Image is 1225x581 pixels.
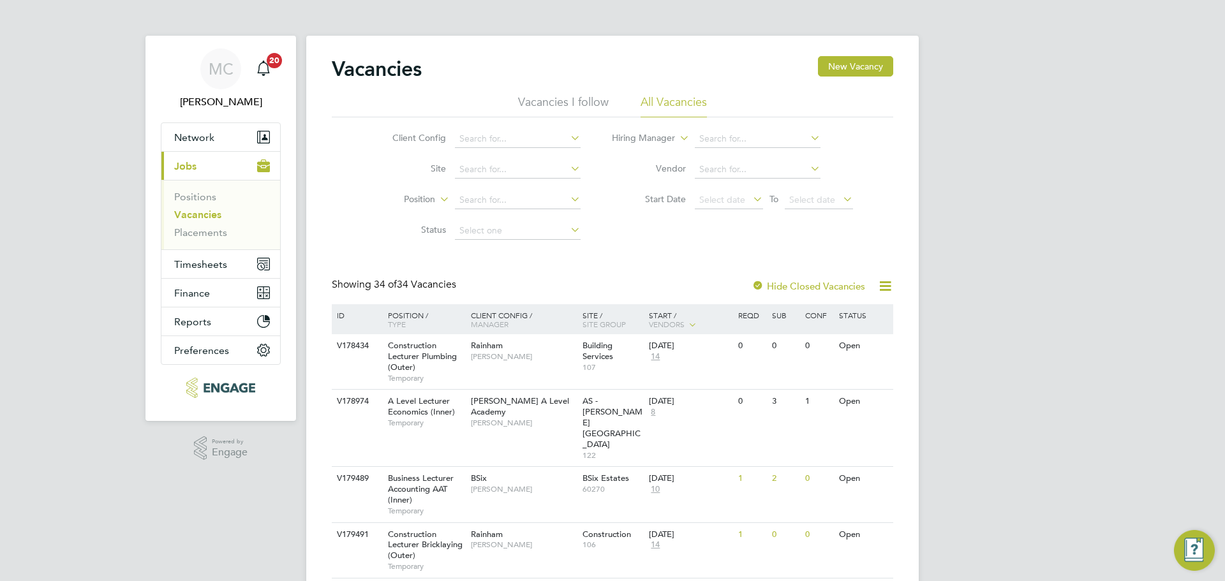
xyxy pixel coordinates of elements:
div: Client Config / [468,304,579,335]
span: To [766,191,782,207]
div: Site / [579,304,646,335]
div: 0 [769,334,802,358]
span: Finance [174,287,210,299]
button: Preferences [161,336,280,364]
span: MC [209,61,234,77]
label: Status [373,224,446,235]
span: Reports [174,316,211,328]
div: V178434 [334,334,378,358]
span: [PERSON_NAME] [471,540,576,550]
span: Construction [583,529,631,540]
label: Start Date [612,193,686,205]
span: Temporary [388,418,464,428]
div: 0 [802,467,835,490]
span: Select date [789,194,835,205]
span: Type [388,319,406,329]
span: A Level Lecturer Economics (Inner) [388,395,455,417]
div: Sub [769,304,802,326]
a: Vacancies [174,209,221,221]
span: Powered by [212,436,248,447]
span: Temporary [388,506,464,516]
label: Hiring Manager [602,132,675,145]
span: 107 [583,362,643,372]
button: Engage Resource Center [1174,530,1215,571]
a: 20 [251,48,276,89]
div: 1 [735,523,768,547]
span: 34 of [374,278,397,291]
div: [DATE] [649,473,732,484]
span: BSix [471,473,487,483]
div: 1 [735,467,768,490]
h2: Vacancies [332,56,422,82]
div: Open [836,390,891,413]
div: [DATE] [649,396,732,407]
img: xede-logo-retina.png [186,378,255,398]
div: 0 [802,334,835,358]
div: ID [334,304,378,326]
div: Open [836,523,891,547]
button: Timesheets [161,250,280,278]
span: [PERSON_NAME] [471,351,576,362]
div: Start / [646,304,735,336]
span: Site Group [583,319,626,329]
div: Open [836,334,891,358]
button: Jobs [161,152,280,180]
span: 14 [649,540,662,550]
span: Business Lecturer Accounting AAT (Inner) [388,473,454,505]
div: 0 [735,334,768,358]
div: V179491 [334,523,378,547]
a: Powered byEngage [194,436,248,460]
button: Finance [161,279,280,307]
span: 106 [583,540,643,550]
div: Open [836,467,891,490]
span: Mark Carter [161,94,281,110]
span: Jobs [174,160,197,172]
input: Search for... [695,130,820,148]
span: Building Services [583,340,613,362]
div: Conf [802,304,835,326]
div: 3 [769,390,802,413]
span: Temporary [388,373,464,383]
div: Reqd [735,304,768,326]
span: Construction Lecturer Plumbing (Outer) [388,340,457,372]
span: BSix Estates [583,473,629,483]
a: Placements [174,226,227,239]
label: Client Config [373,132,446,143]
input: Search for... [695,161,820,179]
div: Status [836,304,891,326]
span: [PERSON_NAME] [471,418,576,428]
span: [PERSON_NAME] A Level Academy [471,395,569,417]
div: V178974 [334,390,378,413]
nav: Main navigation [145,36,296,421]
label: Hide Closed Vacancies [752,280,865,292]
span: 122 [583,450,643,460]
input: Search for... [455,191,581,209]
span: 34 Vacancies [374,278,456,291]
div: 0 [735,390,768,413]
span: AS - [PERSON_NAME][GEOGRAPHIC_DATA] [583,395,642,450]
input: Search for... [455,130,581,148]
li: All Vacancies [641,94,707,117]
label: Position [362,193,435,206]
div: [DATE] [649,529,732,540]
button: New Vacancy [818,56,893,77]
span: Preferences [174,344,229,357]
span: Temporary [388,561,464,571]
div: 2 [769,467,802,490]
span: Engage [212,447,248,458]
input: Select one [455,222,581,240]
div: V179489 [334,467,378,490]
span: 60270 [583,484,643,494]
span: 14 [649,351,662,362]
div: 1 [802,390,835,413]
label: Site [373,163,446,174]
span: Select date [699,194,745,205]
span: Network [174,131,214,143]
div: Position / [378,304,468,335]
span: [PERSON_NAME] [471,484,576,494]
span: 20 [267,53,282,68]
button: Reports [161,307,280,335]
span: 8 [649,407,657,418]
a: Positions [174,191,216,203]
span: Construction Lecturer Bricklaying (Outer) [388,529,463,561]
